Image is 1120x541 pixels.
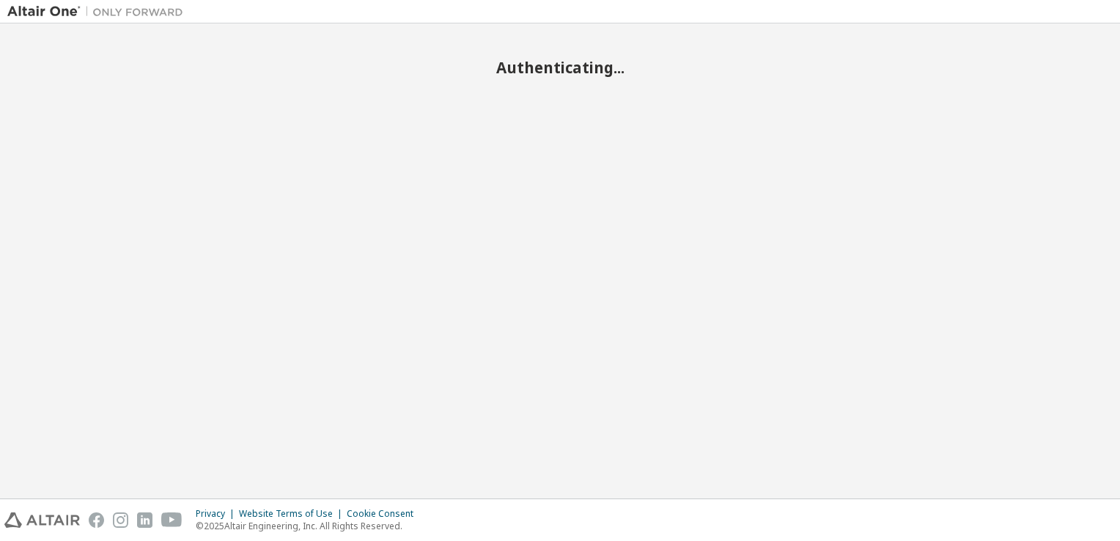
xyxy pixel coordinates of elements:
[239,508,347,520] div: Website Terms of Use
[7,4,191,19] img: Altair One
[137,512,152,528] img: linkedin.svg
[196,508,239,520] div: Privacy
[4,512,80,528] img: altair_logo.svg
[89,512,104,528] img: facebook.svg
[196,520,422,532] p: © 2025 Altair Engineering, Inc. All Rights Reserved.
[113,512,128,528] img: instagram.svg
[7,58,1113,77] h2: Authenticating...
[161,512,183,528] img: youtube.svg
[347,508,422,520] div: Cookie Consent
